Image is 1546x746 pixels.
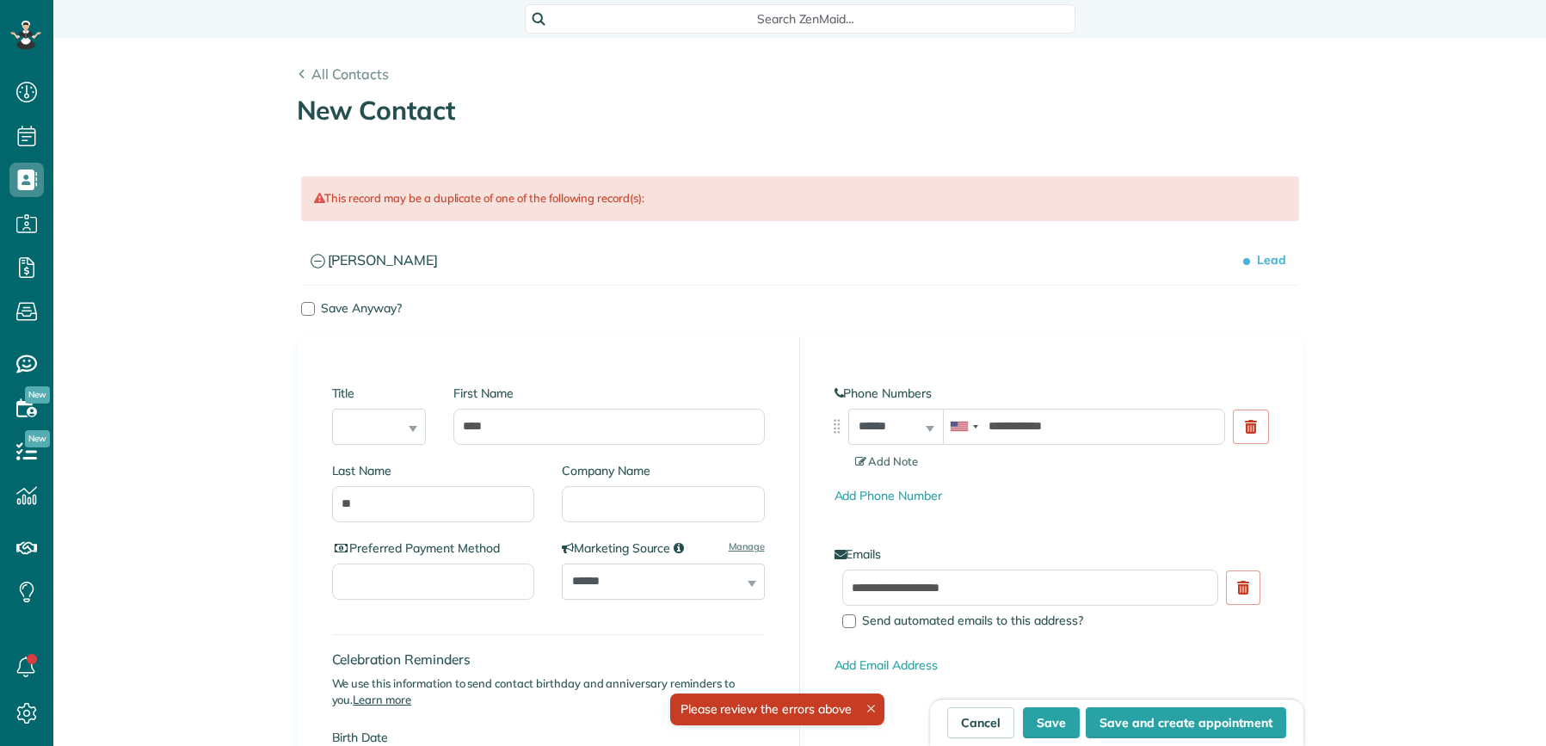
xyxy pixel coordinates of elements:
[25,386,50,404] span: New
[562,462,765,479] label: Company Name
[1247,246,1293,276] span: Lead
[297,96,1303,125] h1: New Contact
[855,454,919,468] span: Add Note
[1086,707,1286,738] button: Save and create appointment
[1023,707,1080,738] button: Save
[835,546,1268,563] label: Emails
[862,613,1083,628] span: Send automated emails to this address?
[301,176,1299,220] div: This record may be a duplicate of one of the following record(s):
[729,539,765,553] a: Manage
[289,239,1311,283] a: [PERSON_NAME]
[311,65,389,83] span: All Contacts
[944,410,983,444] div: United States: +1
[297,64,390,84] a: All Contacts
[835,488,942,503] a: Add Phone Number
[828,417,846,435] img: drag_indicator-119b368615184ecde3eda3c64c821f6cf29d3e2b97b89ee44bc31753036683e5.png
[332,385,427,402] label: Title
[332,462,535,479] label: Last Name
[562,539,765,557] label: Marketing Source
[453,385,764,402] label: First Name
[332,729,620,746] label: Birth Date
[332,675,765,708] p: We use this information to send contact birthday and anniversary reminders to you.
[835,657,938,673] a: Add Email Address
[353,693,411,706] a: Learn more
[332,652,765,667] h4: Celebration Reminders
[669,694,884,725] div: Please review the errors above
[947,707,1014,738] a: Cancel
[25,430,50,447] span: New
[321,300,402,316] span: Save Anyway?
[835,385,1268,402] label: Phone Numbers
[332,539,535,557] label: Preferred Payment Method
